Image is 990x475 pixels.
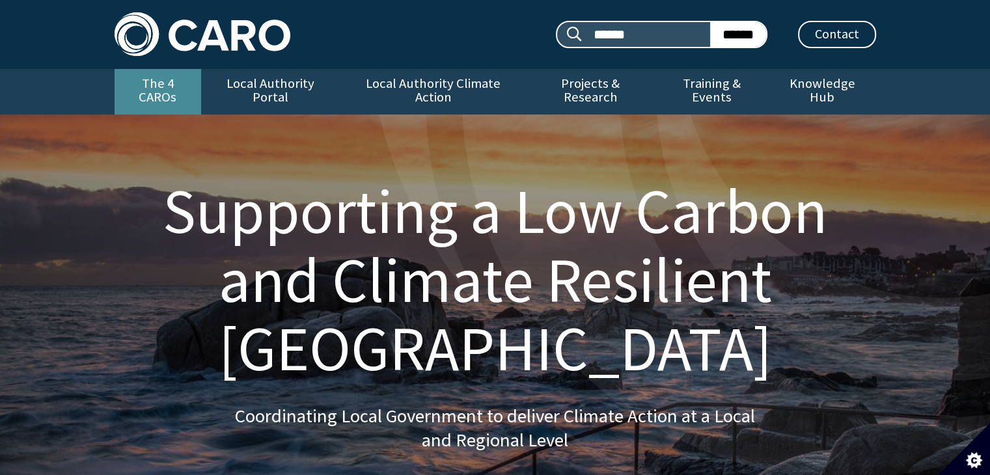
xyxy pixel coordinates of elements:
h1: Supporting a Low Carbon and Climate Resilient [GEOGRAPHIC_DATA] [130,177,860,383]
a: Projects & Research [526,69,655,115]
a: The 4 CAROs [115,69,201,115]
a: Local Authority Portal [201,69,340,115]
img: Caro logo [115,12,290,56]
button: Set cookie preferences [938,423,990,475]
a: Knowledge Hub [769,69,875,115]
p: Coordinating Local Government to deliver Climate Action at a Local and Regional Level [235,404,756,453]
a: Training & Events [655,69,769,115]
a: Contact [798,21,876,48]
a: Local Authority Climate Action [340,69,526,115]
